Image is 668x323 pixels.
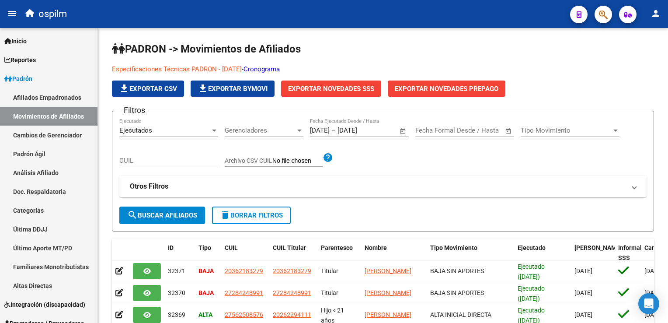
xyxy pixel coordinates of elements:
[361,239,427,267] datatable-header-cell: Nombre
[198,311,212,318] strong: ALTA
[365,244,387,251] span: Nombre
[4,300,85,309] span: Integración (discapacidad)
[220,211,283,219] span: Borrar Filtros
[430,267,484,274] span: BAJA SIN APORTES
[221,239,269,267] datatable-header-cell: CUIL
[365,289,411,296] span: [PERSON_NAME]
[225,311,263,318] span: 27562508576
[225,244,238,251] span: CUIL
[225,157,272,164] span: Archivo CSV CUIL
[310,126,330,134] input: Fecha inicio
[574,311,592,318] span: [DATE]
[288,85,374,93] span: Exportar Novedades SSS
[273,311,311,318] span: 20262294111
[365,311,411,318] span: [PERSON_NAME]
[365,267,411,274] span: [PERSON_NAME]
[119,207,205,224] button: Buscar Afiliados
[317,239,361,267] datatable-header-cell: Parentesco
[225,289,263,296] span: 27284248991
[198,244,211,251] span: Tipo
[638,293,659,314] div: Open Intercom Messenger
[38,4,67,24] span: ospilm
[127,211,197,219] span: Buscar Afiliados
[168,311,185,318] span: 32369
[273,267,311,274] span: 20362183279
[4,36,27,46] span: Inicio
[198,289,214,296] strong: BAJA
[459,126,501,134] input: Fecha fin
[168,289,185,296] span: 32370
[244,65,280,73] a: Cronograma
[331,126,336,134] span: –
[273,244,306,251] span: CUIL Titular
[168,244,174,251] span: ID
[225,267,263,274] span: 20362183279
[198,267,214,274] strong: BAJA
[518,263,545,280] span: Ejecutado ([DATE])
[119,176,647,197] mat-expansion-panel-header: Otros Filtros
[618,244,649,261] span: Informable SSS
[395,85,498,93] span: Exportar Novedades Prepago
[273,289,311,296] span: 27284248991
[518,244,546,251] span: Ejecutado
[430,311,491,318] span: ALTA INICIAL DIRECTA
[195,239,221,267] datatable-header-cell: Tipo
[212,207,291,224] button: Borrar Filtros
[112,81,184,97] button: Exportar CSV
[127,210,138,220] mat-icon: search
[119,85,177,93] span: Exportar CSV
[272,157,323,165] input: Archivo CSV CUIL
[198,83,208,94] mat-icon: file_download
[4,55,36,65] span: Reportes
[521,126,612,134] span: Tipo Movimiento
[4,74,32,84] span: Padrón
[119,104,150,116] h3: Filtros
[430,289,484,296] span: BAJA SIN APORTES
[321,289,338,296] span: Titular
[430,244,477,251] span: Tipo Movimiento
[220,210,230,220] mat-icon: delete
[571,239,615,267] datatable-header-cell: Fecha Formal
[388,81,505,97] button: Exportar Novedades Prepago
[574,289,592,296] span: [DATE]
[7,8,17,19] mat-icon: menu
[225,126,296,134] span: Gerenciadores
[164,239,195,267] datatable-header-cell: ID
[574,244,622,251] span: [PERSON_NAME]
[415,126,451,134] input: Fecha inicio
[168,267,185,274] span: 32371
[337,126,380,134] input: Fecha fin
[644,244,668,251] span: Cargado
[323,152,333,163] mat-icon: help
[514,239,571,267] datatable-header-cell: Ejecutado
[518,285,545,302] span: Ejecutado ([DATE])
[281,81,381,97] button: Exportar Novedades SSS
[119,83,129,94] mat-icon: file_download
[198,85,268,93] span: Exportar Bymovi
[191,81,275,97] button: Exportar Bymovi
[615,239,641,267] datatable-header-cell: Informable SSS
[321,244,353,251] span: Parentesco
[112,43,301,55] span: PADRON -> Movimientos de Afiliados
[112,64,654,74] p: -
[321,267,338,274] span: Titular
[504,126,514,136] button: Open calendar
[427,239,514,267] datatable-header-cell: Tipo Movimiento
[269,239,317,267] datatable-header-cell: CUIL Titular
[130,182,168,191] strong: Otros Filtros
[651,8,661,19] mat-icon: person
[574,267,592,274] span: [DATE]
[398,126,408,136] button: Open calendar
[119,126,152,134] span: Ejecutados
[112,65,242,73] a: Especificaciones Técnicas PADRON - [DATE]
